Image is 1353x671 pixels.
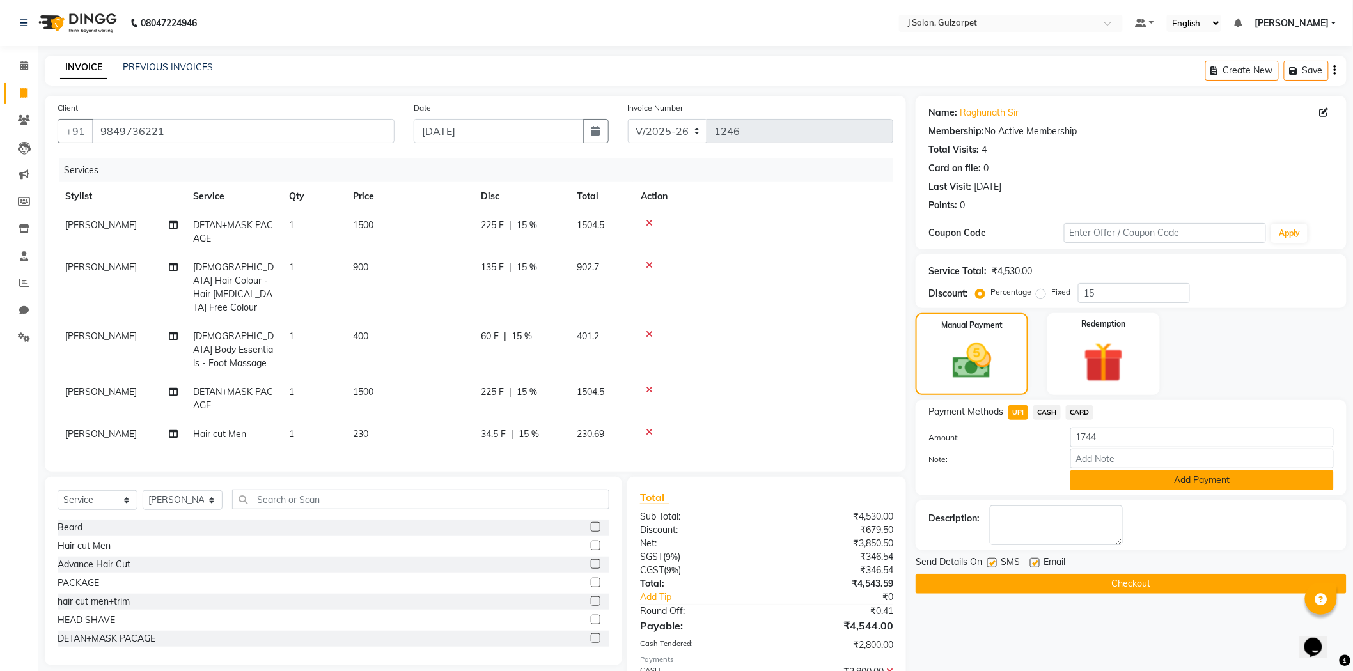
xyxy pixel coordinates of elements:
[928,162,981,175] div: Card on file:
[289,330,294,342] span: 1
[58,613,115,627] div: HEAD SHAVE
[640,564,664,576] span: CGST
[630,590,790,604] a: Add Tip
[928,265,987,278] div: Service Total:
[289,428,294,440] span: 1
[630,564,767,577] div: ( )
[1255,17,1329,30] span: [PERSON_NAME]
[481,385,504,399] span: 225 F
[193,219,273,244] span: DETAN+MASK PACAGE
[60,56,107,79] a: INVOICE
[928,512,980,525] div: Description:
[767,577,903,590] div: ₹4,543.59
[1008,405,1028,420] span: UPI
[1299,620,1340,658] iframe: chat widget
[767,618,903,633] div: ₹4,544.00
[941,339,1004,383] img: _cash.svg
[65,330,137,342] span: [PERSON_NAME]
[630,605,767,618] div: Round Off:
[928,226,1063,240] div: Coupon Code
[65,386,137,397] span: [PERSON_NAME]
[960,199,965,212] div: 0
[1070,449,1334,468] input: Add Note
[790,590,903,604] div: ₹0
[509,261,512,274] span: |
[630,618,767,633] div: Payable:
[481,428,506,441] span: 34.5 F
[289,219,294,231] span: 1
[1284,61,1329,81] button: Save
[577,428,604,440] span: 230.69
[767,510,903,523] div: ₹4,530.00
[640,551,663,562] span: SGST
[928,180,971,194] div: Last Visit:
[123,61,213,73] a: PREVIOUS INVOICES
[353,386,373,397] span: 1500
[630,537,767,550] div: Net:
[974,180,1001,194] div: [DATE]
[1205,61,1279,81] button: Create New
[982,143,987,157] div: 4
[58,632,155,645] div: DETAN+MASK PACAGE
[630,577,767,590] div: Total:
[193,330,274,369] span: [DEMOGRAPHIC_DATA] Body Essentials - Foot Massage
[928,199,957,212] div: Points:
[517,261,537,274] span: 15 %
[928,143,979,157] div: Total Visits:
[517,385,537,399] span: 15 %
[633,182,893,211] th: Action
[59,158,903,182] div: Services
[353,261,368,273] span: 900
[630,523,767,537] div: Discount:
[990,286,1031,298] label: Percentage
[928,125,1334,138] div: No Active Membership
[577,219,604,231] span: 1504.5
[577,330,599,342] span: 401.2
[1064,223,1267,243] input: Enter Offer / Coupon Code
[767,550,903,564] div: ₹346.54
[58,119,93,143] button: +91
[1033,405,1061,420] span: CASH
[58,595,130,608] div: hair cut men+trim
[519,428,539,441] span: 15 %
[767,523,903,537] div: ₹679.50
[517,219,537,232] span: 15 %
[916,574,1347,594] button: Checkout
[33,5,120,41] img: logo
[504,330,506,343] span: |
[289,386,294,397] span: 1
[481,261,504,274] span: 135 F
[1070,428,1334,447] input: Amount
[666,551,678,562] span: 9%
[941,320,1003,331] label: Manual Payment
[569,182,633,211] th: Total
[630,510,767,523] div: Sub Total:
[58,558,130,571] div: Advance Hair Cut
[928,125,984,138] div: Membership:
[509,385,512,399] span: |
[58,576,99,590] div: PACKAGE
[414,102,431,114] label: Date
[345,182,473,211] th: Price
[1082,318,1126,330] label: Redemption
[58,521,82,534] div: Beard
[193,261,274,313] span: [DEMOGRAPHIC_DATA] Hair Colour - Hair [MEDICAL_DATA] Free Colour
[232,490,609,509] input: Search or Scan
[767,564,903,577] div: ₹346.54
[767,638,903,652] div: ₹2,800.00
[630,638,767,652] div: Cash Tendered:
[511,428,513,441] span: |
[509,219,512,232] span: |
[640,654,893,665] div: Payments
[1070,470,1334,490] button: Add Payment
[353,219,373,231] span: 1500
[92,119,395,143] input: Search by Name/Mobile/Email/Code
[193,386,273,411] span: DETAN+MASK PACAGE
[577,261,599,273] span: 902.7
[481,330,499,343] span: 60 F
[58,182,185,211] th: Stylist
[193,428,246,440] span: Hair cut Men
[353,428,368,440] span: 230
[928,405,1003,419] span: Payment Methods
[767,605,903,618] div: ₹0.41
